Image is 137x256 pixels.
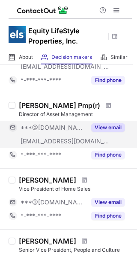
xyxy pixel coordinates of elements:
div: Senior Vice President, People and Culture [19,246,132,254]
span: ***@[DOMAIN_NAME] [21,124,86,131]
h1: Equity LifeStyle Properties, Inc. [28,26,105,46]
button: Reveal Button [91,123,125,132]
span: About [19,54,33,61]
span: [EMAIL_ADDRESS][DOMAIN_NAME] [21,137,110,145]
button: Reveal Button [91,198,125,207]
div: [PERSON_NAME] [19,176,76,184]
span: Similar [110,54,128,61]
div: [PERSON_NAME] [19,237,76,245]
span: [EMAIL_ADDRESS][DOMAIN_NAME] [21,63,110,70]
button: Reveal Button [91,151,125,159]
img: ContactOut v5.3.10 [17,5,68,15]
div: [PERSON_NAME] Pmp(r) [19,101,100,110]
button: Reveal Button [91,212,125,220]
div: Director of Asset Management [19,111,132,118]
button: Reveal Button [91,76,125,84]
span: Decision makers [51,54,92,61]
span: ***@[DOMAIN_NAME] [21,198,86,206]
img: 3dd2a286679479cbbc6767cc1e47e650 [9,26,26,43]
div: Vice President of Home Sales [19,185,132,193]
